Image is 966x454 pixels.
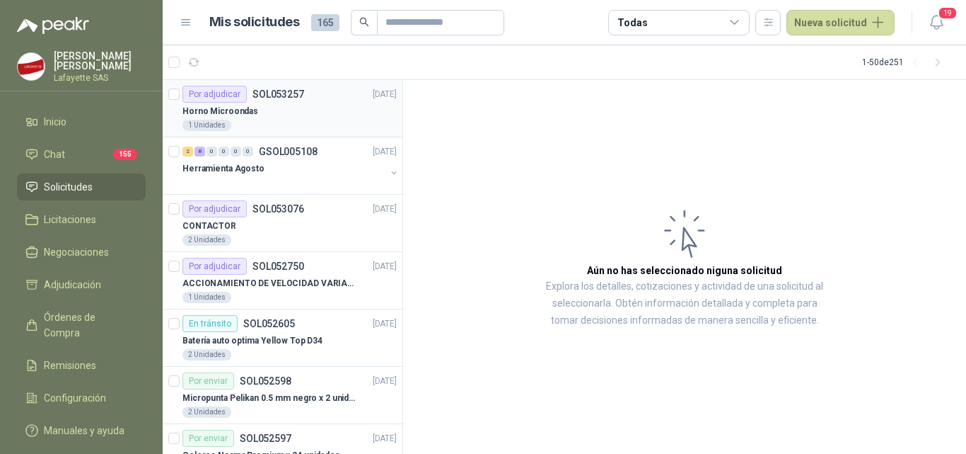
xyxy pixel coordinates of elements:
a: 2 8 0 0 0 0 GSOL005108[DATE] Herramienta Agosto [182,143,400,188]
p: [DATE] [373,145,397,159]
span: Licitaciones [44,212,96,227]
span: 19 [938,6,958,20]
span: Adjudicación [44,277,101,293]
div: Por enviar [182,430,234,447]
div: 0 [231,147,241,157]
span: Negociaciones [44,244,109,260]
span: Órdenes de Compra [44,310,132,341]
span: Solicitudes [44,179,93,195]
a: Chat155 [17,141,146,168]
p: SOL052605 [243,319,295,329]
p: ACCIONAMIENTO DE VELOCIDAD VARIABLE [182,277,359,290]
p: SOL052598 [240,376,291,386]
img: Logo peakr [17,17,89,34]
span: 165 [311,14,339,31]
p: Batería auto optima Yellow Top D34 [182,334,322,348]
img: Company Logo [18,53,45,80]
p: [PERSON_NAME] [PERSON_NAME] [54,51,146,71]
p: Herramienta Agosto [182,162,264,176]
div: Por adjudicar [182,86,247,103]
div: 8 [194,147,205,157]
a: Por enviarSOL052598[DATE] Micropunta Pelikan 0.5 mm negro x 2 unidades2 Unidades [163,367,402,424]
a: Órdenes de Compra [17,304,146,346]
div: Por adjudicar [182,200,247,217]
div: 2 [182,147,193,157]
a: Por adjudicarSOL053257[DATE] Horno Microondas1 Unidades [163,80,402,137]
p: CONTACTOR [182,220,236,233]
a: Licitaciones [17,206,146,233]
p: SOL053257 [252,89,304,99]
p: [DATE] [373,432,397,446]
div: 2 Unidades [182,407,231,418]
a: Solicitudes [17,174,146,200]
p: [DATE] [373,88,397,101]
p: [DATE] [373,317,397,331]
span: Chat [44,147,65,162]
a: Configuración [17,385,146,412]
span: Remisiones [44,358,96,373]
span: Configuración [44,390,106,406]
div: 0 [243,147,253,157]
div: 1 - 50 de 251 [862,51,949,74]
a: Negociaciones [17,239,146,266]
a: Por adjudicarSOL053076[DATE] CONTACTOR2 Unidades [163,195,402,252]
a: En tránsitoSOL052605[DATE] Batería auto optima Yellow Top D342 Unidades [163,310,402,367]
div: Todas [617,15,647,30]
div: Por enviar [182,373,234,390]
div: 1 Unidades [182,292,231,303]
a: Por adjudicarSOL052750[DATE] ACCIONAMIENTO DE VELOCIDAD VARIABLE1 Unidades [163,252,402,310]
p: Lafayette SAS [54,74,146,82]
a: Adjudicación [17,271,146,298]
p: [DATE] [373,260,397,273]
div: 1 Unidades [182,120,231,131]
p: SOL052750 [252,261,304,271]
div: 2 Unidades [182,234,231,246]
div: En tránsito [182,315,238,332]
button: 19 [924,10,949,35]
p: [DATE] [373,203,397,216]
div: 0 [206,147,217,157]
h3: Aún no has seleccionado niguna solicitud [587,263,782,278]
p: SOL052597 [240,433,291,443]
p: GSOL005108 [259,147,318,157]
h1: Mis solicitudes [209,12,300,33]
button: Nueva solicitud [786,10,895,35]
span: 155 [113,149,137,160]
p: SOL053076 [252,204,304,214]
a: Manuales y ayuda [17,417,146,444]
span: Inicio [44,114,66,130]
p: Horno Microondas [182,105,258,118]
div: Por adjudicar [182,258,247,275]
div: 0 [219,147,229,157]
span: Manuales y ayuda [44,423,124,438]
a: Remisiones [17,352,146,379]
a: Inicio [17,108,146,135]
p: [DATE] [373,375,397,388]
p: Explora los detalles, cotizaciones y actividad de una solicitud al seleccionarla. Obtén informaci... [545,278,825,329]
span: search [359,17,369,27]
p: Micropunta Pelikan 0.5 mm negro x 2 unidades [182,392,359,405]
div: 2 Unidades [182,349,231,361]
